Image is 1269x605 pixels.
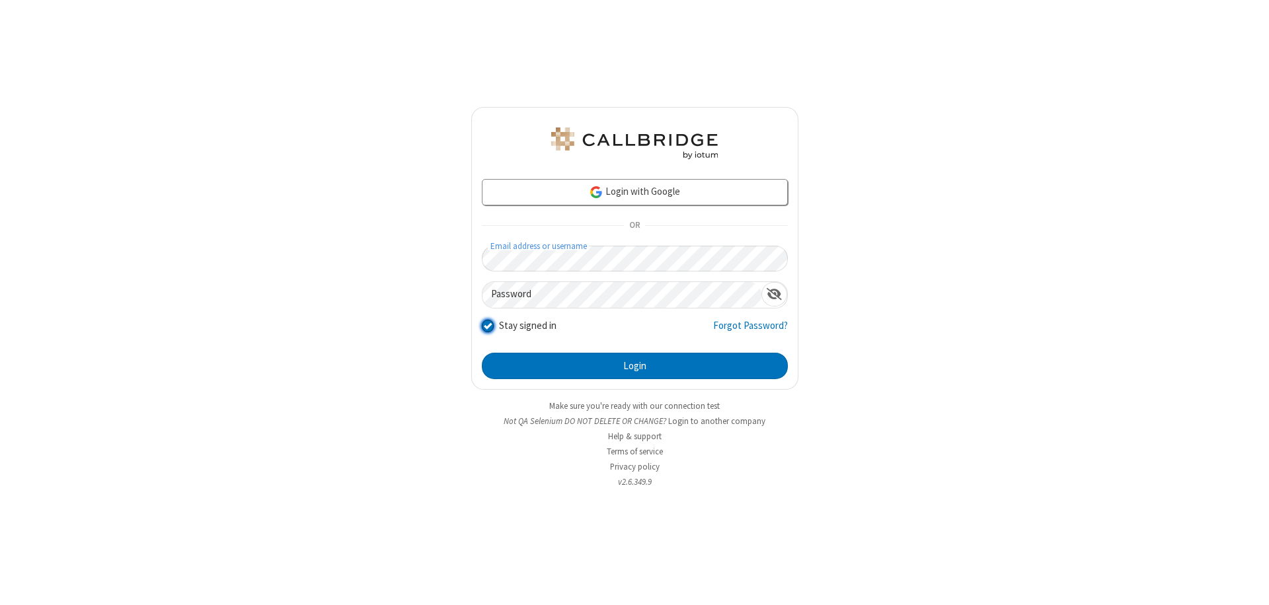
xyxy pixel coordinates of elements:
a: Terms of service [607,446,663,457]
a: Make sure you're ready with our connection test [549,400,720,411]
input: Password [482,282,761,308]
a: Privacy policy [610,461,660,472]
li: v2.6.349.9 [471,476,798,488]
label: Stay signed in [499,318,557,334]
img: google-icon.png [589,185,603,199]
a: Help & support [608,431,662,442]
a: Forgot Password? [713,318,788,343]
a: Login with Google [482,179,788,205]
button: Login to another company [668,415,765,427]
button: Login [482,353,788,379]
div: Show password [761,282,787,306]
li: Not QA Selenium DO NOT DELETE OR CHANGE? [471,415,798,427]
input: Email address or username [482,246,788,271]
img: QA Selenium DO NOT DELETE OR CHANGE [549,127,720,159]
span: OR [624,217,645,235]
